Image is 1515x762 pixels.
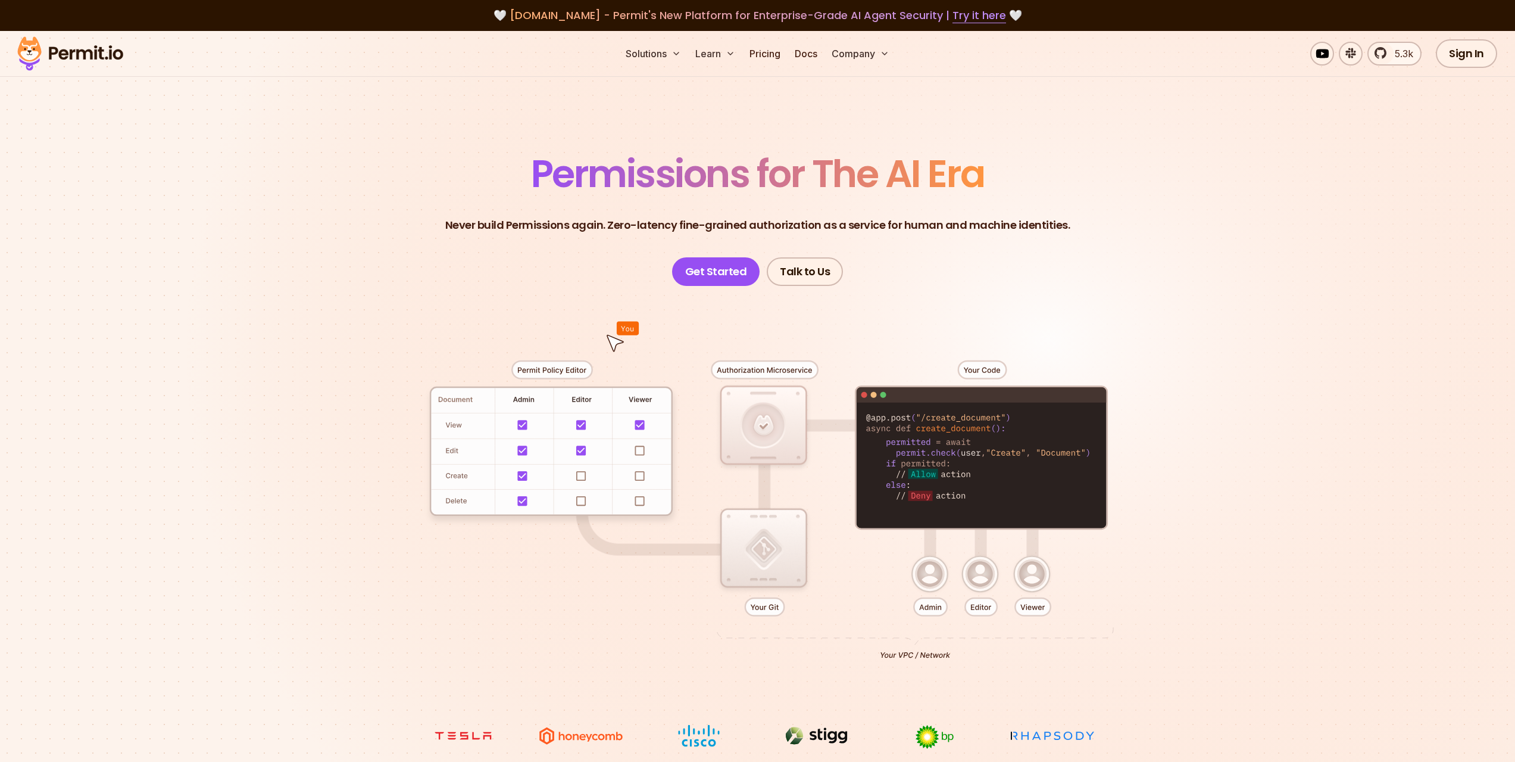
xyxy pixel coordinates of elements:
img: Rhapsody Health [1008,724,1097,747]
a: Talk to Us [767,257,843,286]
a: Try it here [952,8,1006,23]
a: Pricing [745,42,785,66]
a: Sign In [1436,39,1497,68]
span: [DOMAIN_NAME] - Permit's New Platform for Enterprise-Grade AI Agent Security | [510,8,1006,23]
div: 🤍 🤍 [29,7,1486,24]
img: Stigg [772,724,861,747]
img: bp [890,724,979,749]
span: 5.3k [1388,46,1413,61]
img: Honeycomb [536,724,626,747]
button: Company [827,42,894,66]
img: Permit logo [12,33,129,74]
span: Permissions for The AI Era [531,147,985,200]
a: Docs [790,42,822,66]
a: 5.3k [1367,42,1422,66]
a: Get Started [672,257,760,286]
p: Never build Permissions again. Zero-latency fine-grained authorization as a service for human and... [445,217,1070,234]
button: Solutions [621,42,686,66]
img: tesla [418,724,508,747]
img: Cisco [654,724,744,747]
button: Learn [691,42,740,66]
